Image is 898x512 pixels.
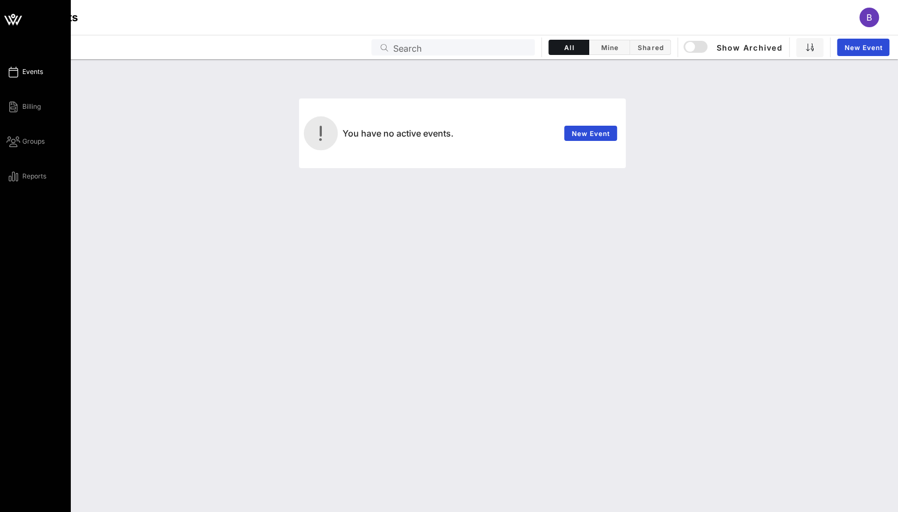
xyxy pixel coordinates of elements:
[859,8,879,27] div: B
[22,137,45,146] span: Groups
[589,40,630,55] button: Mine
[571,129,610,138] span: New Event
[22,102,41,112] span: Billing
[7,135,45,148] a: Groups
[7,100,41,113] a: Billing
[343,128,454,139] span: You have no active events.
[548,40,589,55] button: All
[844,44,883,52] span: New Event
[555,44,582,52] span: All
[685,41,782,54] span: Show Archived
[22,171,46,181] span: Reports
[630,40,671,55] button: Shared
[866,12,872,23] span: B
[7,65,43,78] a: Events
[7,170,46,183] a: Reports
[685,38,783,57] button: Show Archived
[596,44,623,52] span: Mine
[22,67,43,77] span: Events
[564,126,617,141] a: New Event
[837,39,889,56] a: New Event
[637,44,664,52] span: Shared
